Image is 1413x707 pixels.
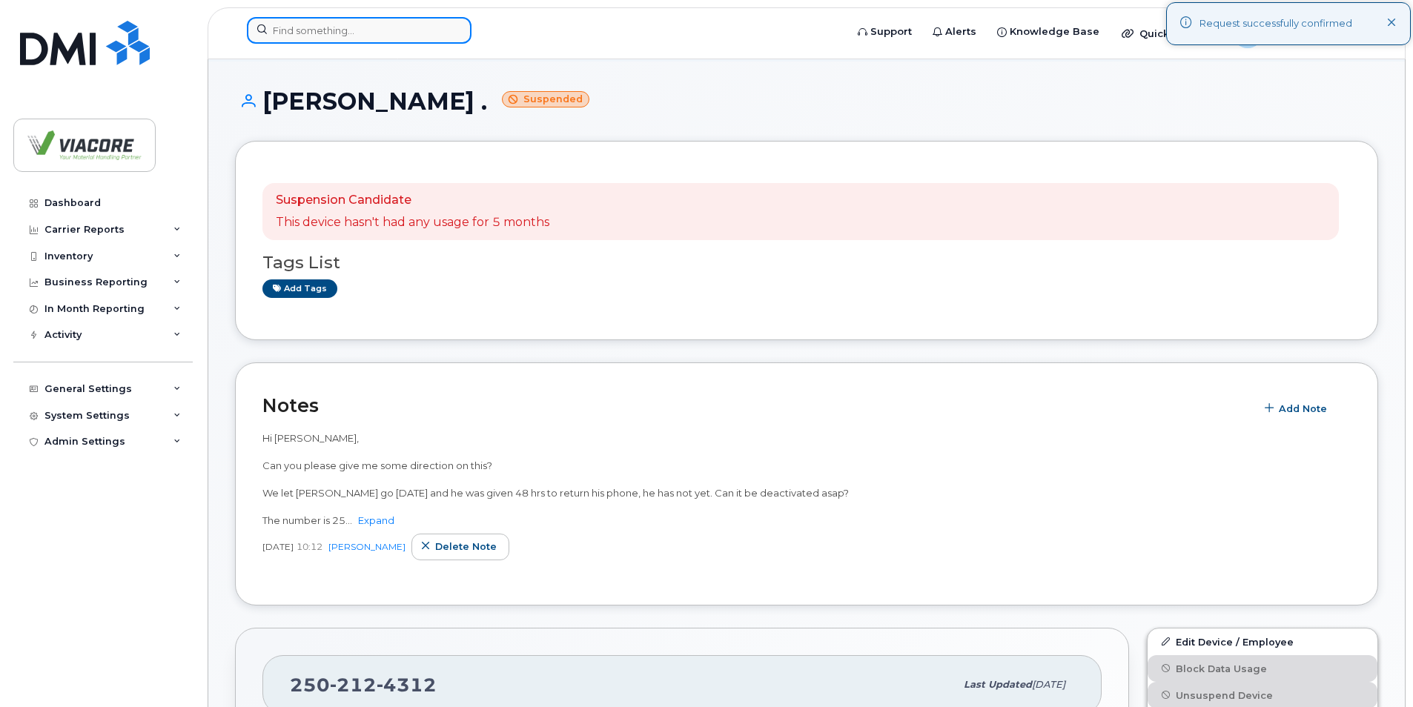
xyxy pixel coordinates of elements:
small: Suspended [502,91,589,108]
a: Support [847,17,922,47]
input: Find something... [247,17,471,44]
span: Unsuspend Device [1176,689,1273,700]
span: Hi [PERSON_NAME], Can you please give me some direction on this? We let [PERSON_NAME] go [DATE] a... [262,432,849,526]
span: Knowledge Base [1010,24,1099,39]
div: Quicklinks [1111,19,1220,48]
a: Alerts [922,17,987,47]
button: Delete note [411,534,509,560]
a: Edit Device / Employee [1148,628,1377,655]
a: Knowledge Base [987,17,1110,47]
p: This device hasn't had any usage for 5 months [276,214,549,231]
span: Alerts [945,24,976,39]
span: Last updated [964,679,1032,690]
p: Suspension Candidate [276,192,549,209]
h3: Tags List [262,253,1351,272]
button: Block Data Usage [1148,655,1377,682]
span: 212 [330,674,377,696]
span: Support [870,24,912,39]
span: [DATE] [262,540,294,553]
span: Add Note [1279,402,1327,416]
a: [PERSON_NAME] [328,541,406,552]
span: Quicklinks [1139,27,1194,39]
span: [DATE] [1032,679,1065,690]
span: 250 [290,674,437,696]
span: 4312 [377,674,437,696]
div: Request successfully confirmed [1199,16,1352,31]
a: Add tags [262,279,337,298]
h2: Notes [262,394,1248,416]
span: 10:12 [297,540,322,553]
a: Expand [358,514,394,526]
span: Delete note [435,540,497,554]
button: Add Note [1255,396,1340,422]
h1: [PERSON_NAME] . [235,88,1378,114]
